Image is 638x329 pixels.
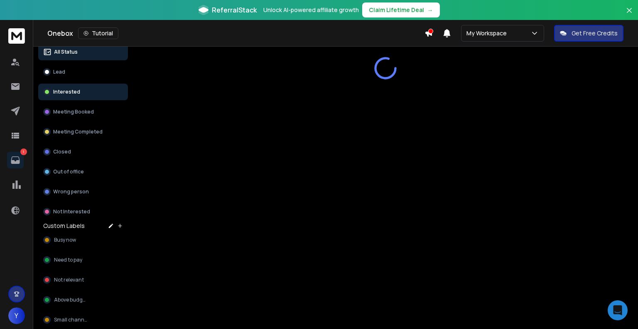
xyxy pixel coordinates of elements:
[54,257,82,263] span: Need to pay
[43,222,85,230] h3: Custom Labels
[466,29,510,37] p: My Workspace
[47,27,425,39] div: Onebox
[624,5,635,25] button: Close banner
[38,252,128,268] button: Need to pay
[38,292,128,308] button: Above budget
[53,69,65,75] p: Lead
[8,307,25,324] button: Y
[54,237,76,243] span: Busy now
[53,89,80,95] p: Interested
[54,297,88,303] span: Above budget
[38,312,128,328] button: Small channel
[53,208,90,215] p: Not Interested
[212,5,257,15] span: ReferralStack
[53,188,89,195] p: Wrong person
[78,27,118,39] button: Tutorial
[38,64,128,80] button: Lead
[362,2,440,17] button: Claim Lifetime Deal→
[38,183,128,200] button: Wrong person
[427,6,433,14] span: →
[20,148,27,155] p: 1
[7,152,24,168] a: 1
[53,168,84,175] p: Out of office
[54,317,88,323] span: Small channel
[38,104,128,120] button: Meeting Booked
[54,277,84,283] span: Not relevant
[38,272,128,288] button: Not relevant
[53,109,94,115] p: Meeting Booked
[263,6,359,14] p: Unlock AI-powered affiliate growth
[554,25,623,42] button: Get Free Credits
[38,143,128,160] button: Closed
[608,300,628,320] div: Open Intercom Messenger
[53,148,71,155] p: Closed
[54,49,78,55] p: All Status
[38,124,128,140] button: Meeting Completed
[38,203,128,220] button: Not Interested
[38,44,128,60] button: All Status
[38,163,128,180] button: Out of office
[38,232,128,248] button: Busy now
[572,29,618,37] p: Get Free Credits
[38,84,128,100] button: Interested
[53,129,103,135] p: Meeting Completed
